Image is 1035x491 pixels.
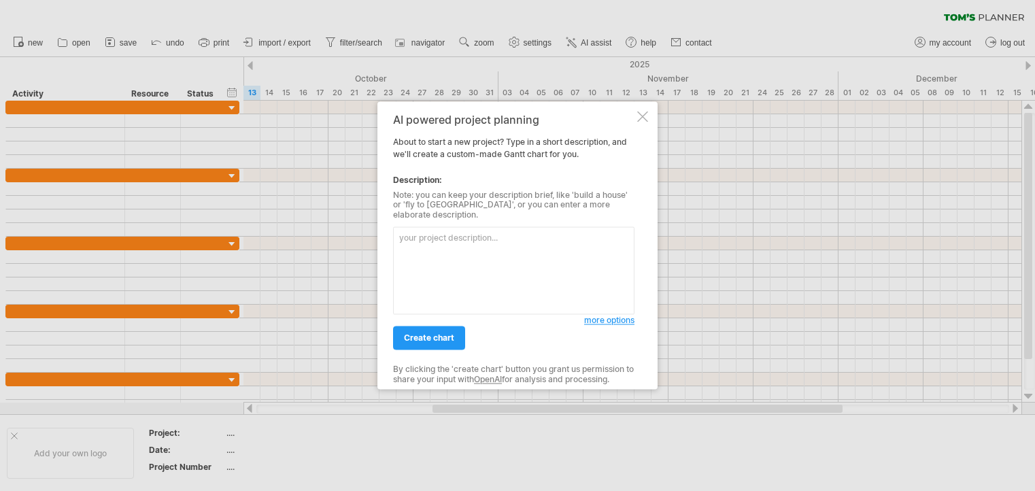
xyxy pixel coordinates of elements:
div: Note: you can keep your description brief, like 'build a house' or 'fly to [GEOGRAPHIC_DATA]', or... [393,190,634,220]
span: more options [584,316,634,326]
a: more options [584,315,634,327]
div: About to start a new project? Type in a short description, and we'll create a custom-made Gantt c... [393,114,634,377]
div: AI powered project planning [393,114,634,126]
a: OpenAI [474,374,502,384]
div: Description: [393,174,634,186]
div: By clicking the 'create chart' button you grant us permission to share your input with for analys... [393,365,634,385]
span: create chart [404,333,454,343]
a: create chart [393,326,465,350]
